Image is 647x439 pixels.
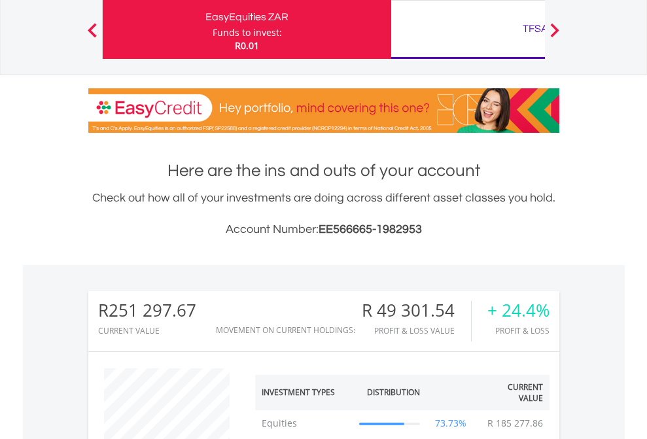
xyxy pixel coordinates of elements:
th: Current Value [476,375,550,410]
div: R 49 301.54 [362,301,471,320]
h3: Account Number: [88,220,559,239]
div: Funds to invest: [213,26,282,39]
td: 73.73% [427,410,476,436]
td: R 185 277.86 [481,410,550,436]
button: Previous [79,29,105,43]
div: EasyEquities ZAR [111,8,383,26]
th: Investment Types [255,375,353,410]
img: EasyCredit Promotion Banner [88,88,559,133]
div: Distribution [367,387,420,398]
h1: Here are the ins and outs of your account [88,159,559,183]
div: + 24.4% [487,301,550,320]
div: Check out how all of your investments are doing across different asset classes you hold. [88,189,559,239]
span: R0.01 [235,39,259,52]
div: R251 297.67 [98,301,196,320]
button: Next [542,29,568,43]
div: Profit & Loss [487,326,550,335]
span: EE566665-1982953 [319,223,422,236]
div: CURRENT VALUE [98,326,196,335]
div: Movement on Current Holdings: [216,326,355,334]
td: Equities [255,410,353,436]
div: Profit & Loss Value [362,326,471,335]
